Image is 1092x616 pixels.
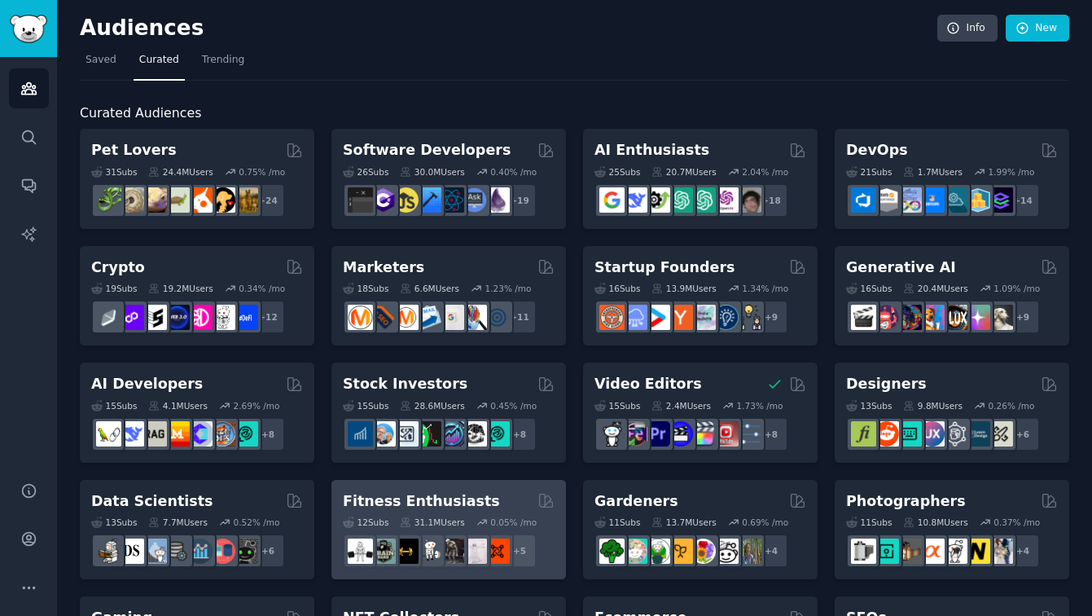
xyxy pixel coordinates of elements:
[91,283,137,294] div: 19 Sub s
[1006,183,1040,218] div: + 14
[119,539,144,564] img: datascience
[416,421,441,447] img: Trading
[164,421,190,447] img: MistralAI
[691,421,716,447] img: finalcutpro
[851,305,876,330] img: aivideo
[874,539,899,564] img: streetphotography
[594,517,640,528] div: 11 Sub s
[668,539,693,564] img: GardeningUK
[919,305,945,330] img: sdforall
[485,283,532,294] div: 1.23 % /mo
[91,491,213,512] h2: Data Scientists
[142,187,167,213] img: leopardgeckos
[988,187,1013,213] img: PlatformEngineers
[645,305,670,330] img: startup
[846,400,892,411] div: 13 Sub s
[462,421,487,447] img: swingtrading
[993,517,1040,528] div: 0.37 % /mo
[485,539,510,564] img: personaltraining
[343,400,388,411] div: 15 Sub s
[148,517,208,528] div: 7.7M Users
[251,417,285,451] div: + 8
[139,53,179,68] span: Curated
[490,517,537,528] div: 0.05 % /mo
[371,305,396,330] img: bigseo
[485,187,510,213] img: elixir
[416,305,441,330] img: Emailmarketing
[91,257,145,278] h2: Crypto
[119,305,144,330] img: 0xPolygon
[599,421,625,447] img: gopro
[348,539,373,564] img: GYM
[210,187,235,213] img: PetAdvice
[400,166,464,178] div: 30.0M Users
[851,421,876,447] img: typography
[645,421,670,447] img: premiere
[919,539,945,564] img: SonyAlpha
[742,283,788,294] div: 1.34 % /mo
[622,421,647,447] img: editors
[736,539,761,564] img: GardenersWorld
[919,187,945,213] img: DevOpsLinks
[903,283,967,294] div: 20.4M Users
[502,417,537,451] div: + 8
[187,539,213,564] img: analytics
[10,15,47,43] img: GummySearch logo
[462,539,487,564] img: physicaltherapy
[416,187,441,213] img: iOSProgramming
[343,491,500,512] h2: Fitness Enthusiasts
[187,421,213,447] img: OpenSourceAI
[897,305,922,330] img: deepdream
[651,517,716,528] div: 13.7M Users
[119,421,144,447] img: DeepSeek
[668,187,693,213] img: chatgpt_promptDesign
[148,166,213,178] div: 24.4M Users
[594,491,678,512] h2: Gardeners
[942,539,967,564] img: canon
[119,187,144,213] img: ballpython
[846,166,892,178] div: 21 Sub s
[91,400,137,411] div: 15 Sub s
[400,283,459,294] div: 6.6M Users
[439,421,464,447] img: StocksAndTrading
[202,53,244,68] span: Trending
[691,539,716,564] img: flowers
[239,166,285,178] div: 0.75 % /mo
[187,305,213,330] img: defiblockchain
[651,283,716,294] div: 13.9M Users
[485,421,510,447] img: technicalanalysis
[897,539,922,564] img: AnalogCommunity
[874,421,899,447] img: logodesign
[874,187,899,213] img: AWS_Certified_Experts
[736,187,761,213] img: ArtificalIntelligence
[343,257,424,278] h2: Marketers
[80,15,937,42] h2: Audiences
[993,283,1040,294] div: 1.09 % /mo
[713,187,739,213] img: OpenAIDev
[742,517,788,528] div: 0.69 % /mo
[594,283,640,294] div: 16 Sub s
[1006,15,1069,42] a: New
[251,300,285,334] div: + 12
[645,539,670,564] img: SavageGarden
[851,187,876,213] img: azuredevops
[1006,417,1040,451] div: + 6
[691,305,716,330] img: indiehackers
[645,187,670,213] img: AItoolsCatalog
[416,539,441,564] img: weightroom
[233,305,258,330] img: defi_
[594,374,702,394] h2: Video Editors
[233,187,258,213] img: dogbreed
[903,166,963,178] div: 1.7M Users
[502,534,537,568] div: + 5
[713,305,739,330] img: Entrepreneurship
[142,539,167,564] img: statistics
[846,283,892,294] div: 16 Sub s
[142,421,167,447] img: Rag
[239,283,285,294] div: 0.34 % /mo
[91,140,177,161] h2: Pet Lovers
[439,187,464,213] img: reactnative
[965,187,990,213] img: aws_cdk
[846,374,927,394] h2: Designers
[371,187,396,213] img: csharp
